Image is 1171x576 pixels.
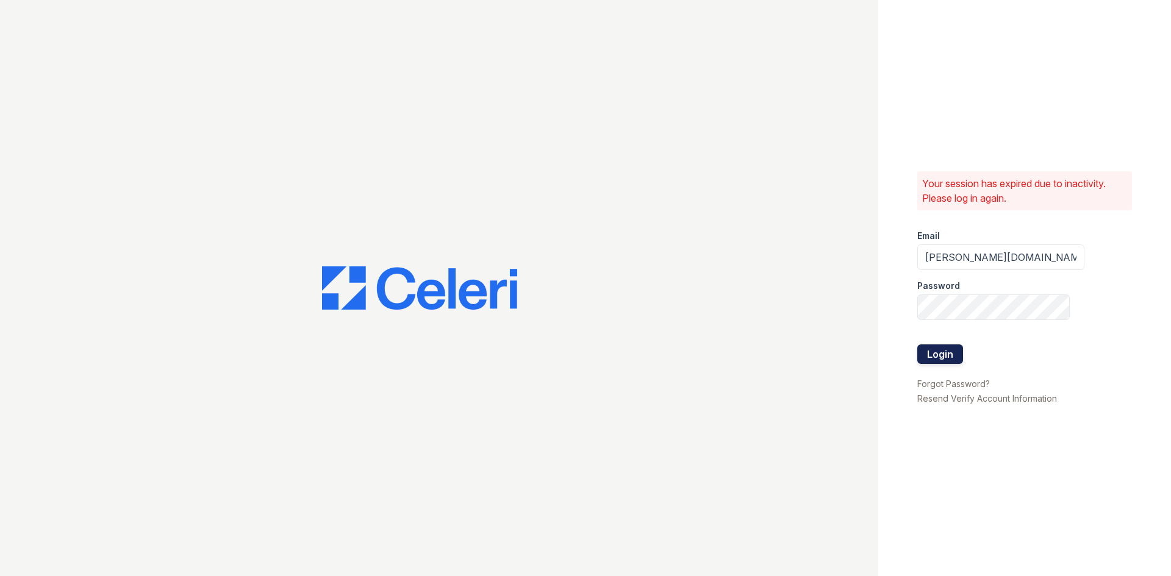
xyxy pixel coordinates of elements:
[917,230,940,242] label: Email
[922,176,1127,205] p: Your session has expired due to inactivity. Please log in again.
[917,344,963,364] button: Login
[917,379,990,389] a: Forgot Password?
[917,280,960,292] label: Password
[322,266,517,310] img: CE_Logo_Blue-a8612792a0a2168367f1c8372b55b34899dd931a85d93a1a3d3e32e68fde9ad4.png
[917,393,1057,404] a: Resend Verify Account Information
